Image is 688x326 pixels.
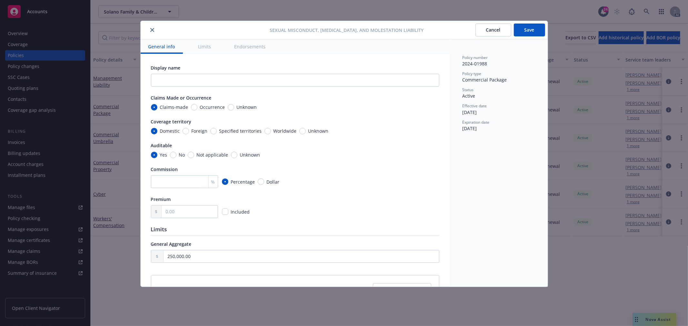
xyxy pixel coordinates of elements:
[222,178,228,185] input: Percentage
[463,61,487,67] span: 2024-01988
[191,39,219,54] button: Limits
[170,152,176,158] input: No
[270,27,424,34] span: Sexual Misconduct, [MEDICAL_DATA], and Molestation Liability
[231,152,237,158] input: Unknown
[227,39,274,54] button: Endorsements
[463,120,490,125] span: Expiration date
[191,104,197,110] input: Occurrence
[162,206,217,218] input: 0.00
[192,128,208,134] span: Foreign
[463,93,475,99] span: Active
[174,286,231,293] span: Per perpetrator aggregate
[463,77,507,83] span: Commercial Package
[463,71,482,76] span: Policy type
[463,103,487,109] span: Effective date
[237,104,257,110] span: Unknown
[151,152,157,158] input: Yes
[151,119,192,125] span: Coverage territory
[231,209,250,215] span: Included
[183,128,189,134] input: Foreign
[475,24,511,36] button: Cancel
[151,142,172,149] span: Auditable
[160,151,167,158] span: Yes
[179,151,185,158] span: No
[463,87,474,92] span: Status
[219,128,262,134] span: Specified territories
[188,152,194,158] input: Not applicable
[151,226,439,233] h1: Limits
[197,151,228,158] span: Not applicable
[299,128,306,134] input: Unknown
[211,178,215,185] span: %
[231,178,255,185] span: Percentage
[141,39,183,54] button: General info
[463,109,477,115] span: [DATE]
[200,104,225,110] span: Occurrence
[210,128,217,134] input: Specified territories
[159,284,169,294] button: expand content
[151,104,157,110] input: Claims-made
[264,128,271,134] input: Worldwide
[228,104,234,110] input: Unknown
[151,196,171,202] span: Premium
[267,178,280,185] span: Dollar
[463,125,477,131] span: [DATE]
[151,275,439,304] div: Per perpetrator aggregateexpand content
[148,26,156,34] button: close
[463,55,488,60] span: Policy number
[514,24,545,36] button: Save
[308,128,329,134] span: Unknown
[240,151,260,158] span: Unknown
[258,178,264,185] input: Dollar
[151,65,181,71] span: Display name
[274,128,297,134] span: Worldwide
[151,166,178,172] span: Commission
[164,250,439,263] input: 0.00
[151,241,192,247] span: General Aggregate
[151,128,157,134] input: Domestic
[151,95,212,101] span: Claims Made or Occurrence
[160,128,180,134] span: Domestic
[160,104,188,110] span: Claims-made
